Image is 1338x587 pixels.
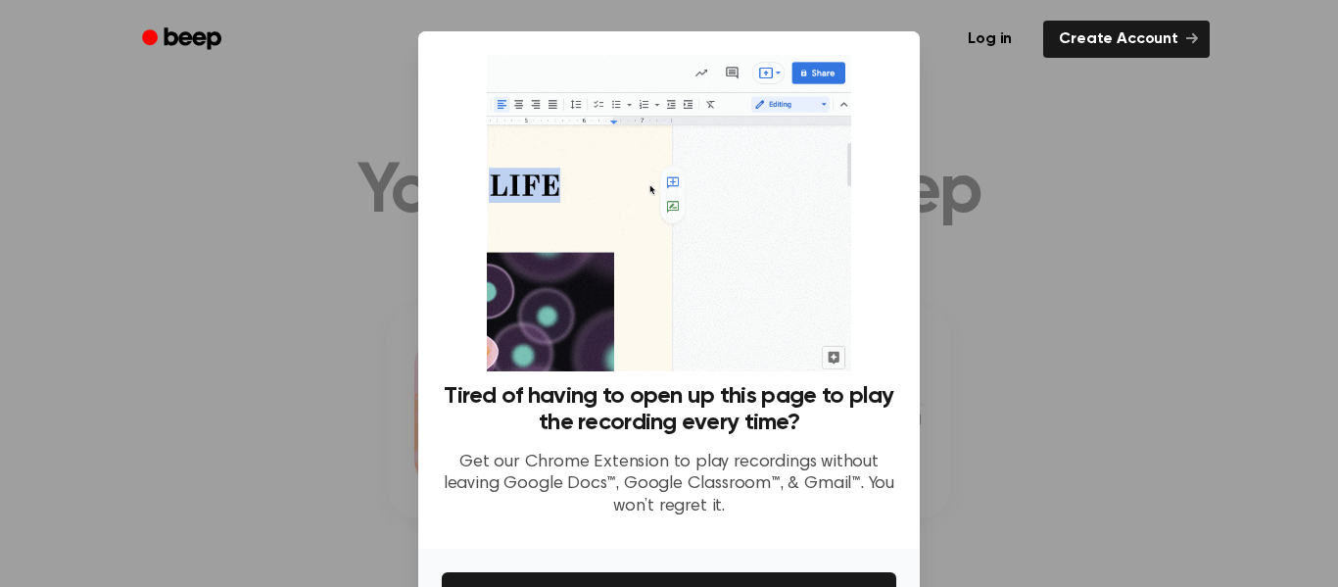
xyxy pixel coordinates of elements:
[487,55,850,371] img: Beep extension in action
[948,17,1031,62] a: Log in
[442,383,896,436] h3: Tired of having to open up this page to play the recording every time?
[442,452,896,518] p: Get our Chrome Extension to play recordings without leaving Google Docs™, Google Classroom™, & Gm...
[1043,21,1210,58] a: Create Account
[128,21,239,59] a: Beep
